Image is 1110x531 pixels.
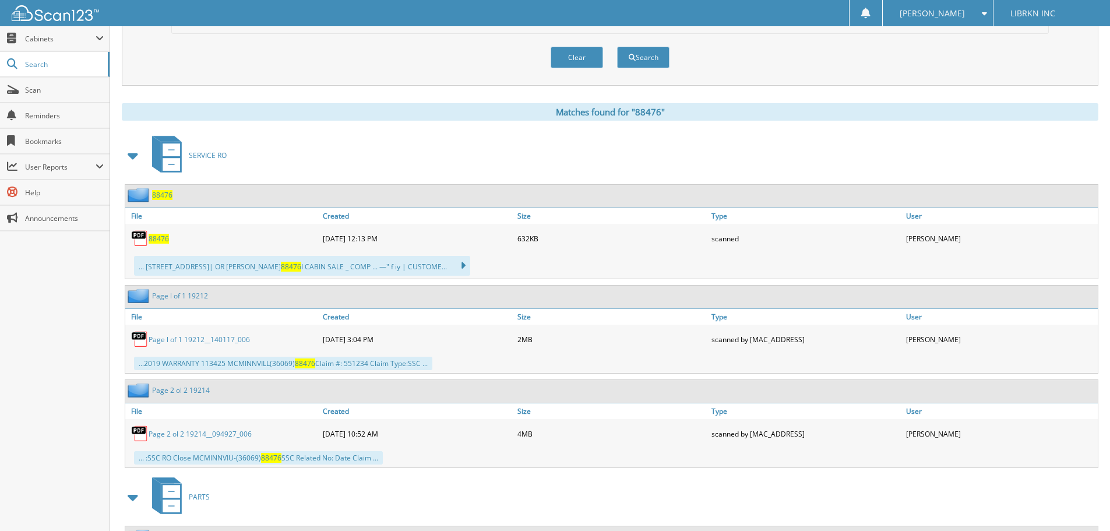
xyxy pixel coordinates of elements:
div: ...2019 WARRANTY 113425 MCMINNVILL(36069) Claim #: 551234 Claim Type:SSC ... [134,357,432,370]
img: PDF.png [131,425,149,442]
a: Page l of 1 19212__140117_006 [149,335,250,344]
img: folder2.png [128,188,152,202]
span: Reminders [25,111,104,121]
span: Help [25,188,104,198]
div: 2MB [515,328,709,351]
span: SERVICE RO [189,150,227,160]
a: Size [515,208,709,224]
a: File [125,208,320,224]
span: Bookmarks [25,136,104,146]
a: Type [709,208,903,224]
a: Type [709,309,903,325]
a: Page 2 ol 2 19214 [152,385,210,395]
div: [PERSON_NAME] [903,227,1098,250]
a: Created [320,309,515,325]
a: Type [709,403,903,419]
div: 632KB [515,227,709,250]
a: Size [515,309,709,325]
a: File [125,309,320,325]
img: folder2.png [128,383,152,398]
a: SERVICE RO [145,132,227,178]
a: Created [320,403,515,419]
span: [PERSON_NAME] [900,10,965,17]
span: 88476 [281,262,301,272]
a: 88476 [152,190,172,200]
span: PARTS [189,492,210,502]
div: [PERSON_NAME] [903,328,1098,351]
button: Search [617,47,669,68]
a: Created [320,208,515,224]
div: [DATE] 12:13 PM [320,227,515,250]
span: 88476 [295,358,315,368]
div: [DATE] 3:04 PM [320,328,515,351]
a: 88476 [149,234,169,244]
a: PARTS [145,474,210,520]
button: Clear [551,47,603,68]
span: 88476 [261,453,281,463]
a: User [903,403,1098,419]
a: File [125,403,320,419]
div: ... [STREET_ADDRESS]| OR [PERSON_NAME] I CABIN SALE _ COMP ... —" f iy | CUSTOME... [134,256,470,276]
span: Search [25,59,102,69]
a: User [903,309,1098,325]
img: scan123-logo-white.svg [12,5,99,21]
img: PDF.png [131,330,149,348]
div: scanned by [MAC_ADDRESS] [709,328,903,351]
div: 4MB [515,422,709,445]
span: LIBRKN INC [1010,10,1055,17]
span: Announcements [25,213,104,223]
div: [DATE] 10:52 AM [320,422,515,445]
div: scanned by [MAC_ADDRESS] [709,422,903,445]
span: User Reports [25,162,96,172]
a: Page 2 ol 2 19214__094927_006 [149,429,252,439]
span: Cabinets [25,34,96,44]
div: ... :SSC RO Close MCMINNVIU-(36069) SSC Related No: Date Claim ... [134,451,383,465]
div: [PERSON_NAME] [903,422,1098,445]
img: PDF.png [131,230,149,247]
img: folder2.png [128,289,152,303]
a: User [903,208,1098,224]
div: scanned [709,227,903,250]
a: Size [515,403,709,419]
div: Matches found for "88476" [122,103,1098,121]
span: Scan [25,85,104,95]
a: Page l of 1 19212 [152,291,208,301]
